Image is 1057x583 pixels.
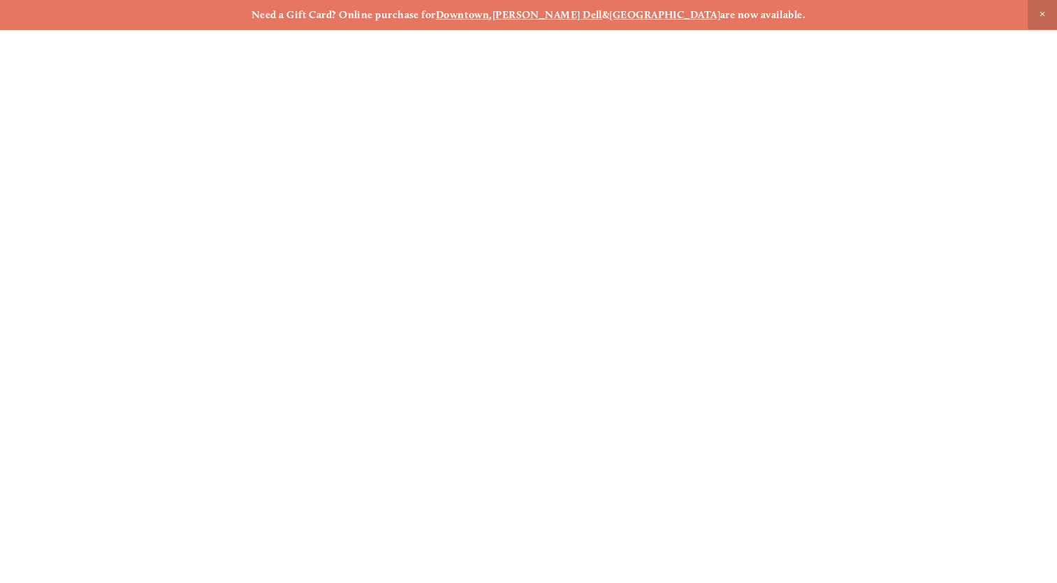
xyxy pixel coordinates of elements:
strong: are now available. [720,8,805,21]
a: Downtown [436,8,490,21]
strong: Need a Gift Card? Online purchase for [252,8,436,21]
strong: , [489,8,492,21]
a: [GEOGRAPHIC_DATA] [609,8,720,21]
a: [PERSON_NAME] Dell [493,8,602,21]
strong: & [602,8,609,21]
